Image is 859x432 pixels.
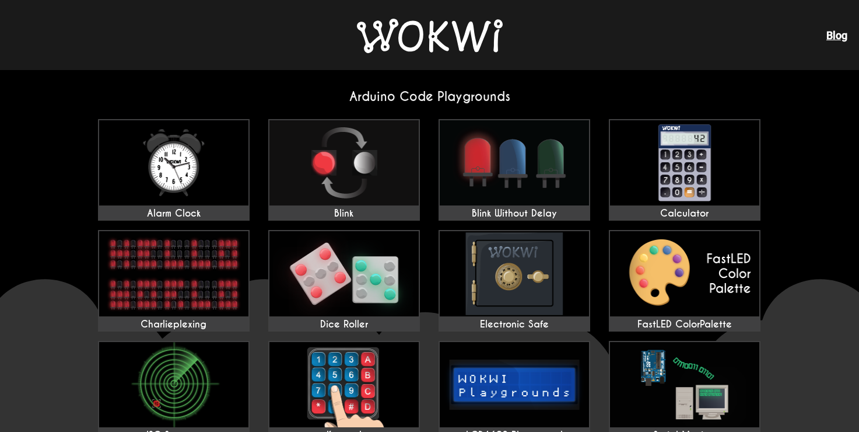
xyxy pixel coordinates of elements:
img: Dice Roller [269,231,419,316]
img: Blink [269,120,419,205]
div: Calculator [610,208,759,220]
div: Dice Roller [269,319,419,330]
img: Keypad [269,342,419,427]
a: Calculator [609,119,760,221]
div: Blink [269,208,419,220]
a: Blink Without Delay [439,119,590,221]
a: Blog [826,29,847,41]
img: Alarm Clock [99,120,248,205]
div: Electronic Safe [440,319,589,330]
div: FastLED ColorPalette [610,319,759,330]
img: Charlieplexing [99,231,248,316]
img: LCD1602 Playground [440,342,589,427]
div: Alarm Clock [99,208,248,220]
img: Wokwi [357,19,503,53]
h2: Arduino Code Playgrounds [89,89,771,104]
a: Alarm Clock [98,119,250,221]
img: I²C Scanner [99,342,248,427]
a: Charlieplexing [98,230,250,332]
img: Blink Without Delay [440,120,589,205]
div: Charlieplexing [99,319,248,330]
a: Dice Roller [268,230,420,332]
img: Calculator [610,120,759,205]
img: Serial Monitor [610,342,759,427]
a: Blink [268,119,420,221]
a: Electronic Safe [439,230,590,332]
img: FastLED ColorPalette [610,231,759,316]
div: Blink Without Delay [440,208,589,220]
a: FastLED ColorPalette [609,230,760,332]
img: Electronic Safe [440,231,589,316]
